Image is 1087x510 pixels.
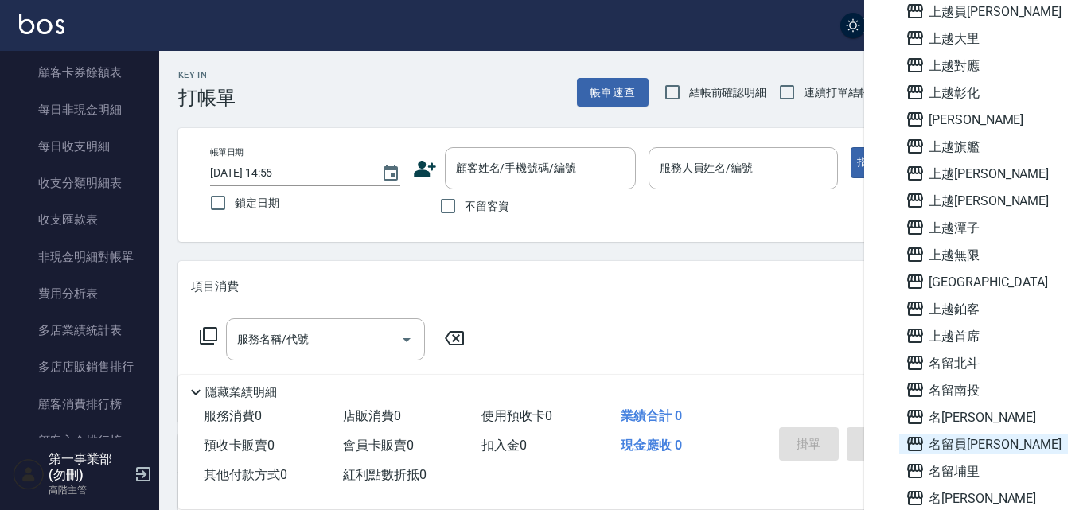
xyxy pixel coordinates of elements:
span: 名留員[PERSON_NAME] [906,434,1062,454]
span: 上越[PERSON_NAME] [906,164,1062,183]
span: 上越大里 [906,29,1062,48]
span: 上越員[PERSON_NAME] [906,2,1062,21]
span: [PERSON_NAME] [906,110,1062,129]
span: 上越首席 [906,326,1062,345]
span: 上越[PERSON_NAME] [906,191,1062,210]
span: 上越無限 [906,245,1062,264]
span: 名留南投 [906,380,1062,399]
span: 名留埔里 [906,461,1062,481]
span: 上越彰化 [906,83,1062,102]
span: 名[PERSON_NAME] [906,407,1062,426]
span: 上越旗艦 [906,137,1062,156]
span: 上越潭子 [906,218,1062,237]
span: 名留北斗 [906,353,1062,372]
span: 上越對應 [906,56,1062,75]
span: 上越鉑客 [906,299,1062,318]
span: 名[PERSON_NAME] [906,489,1062,508]
span: [GEOGRAPHIC_DATA] [906,272,1062,291]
